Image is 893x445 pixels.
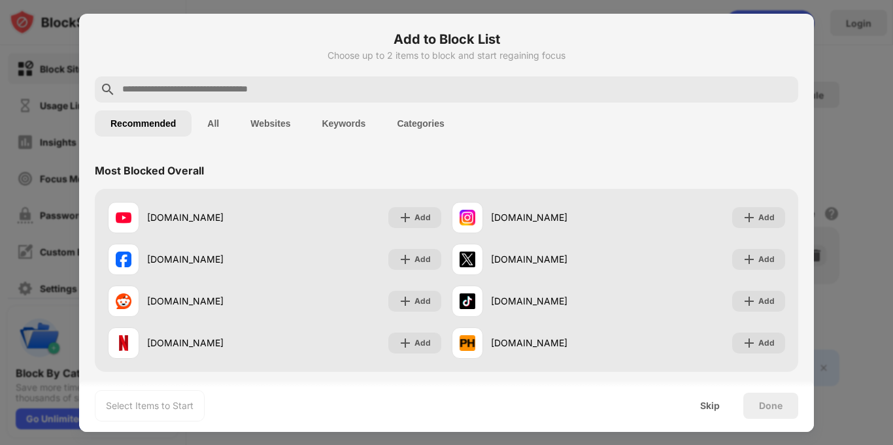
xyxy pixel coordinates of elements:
[414,211,431,224] div: Add
[758,337,775,350] div: Add
[100,82,116,97] img: search.svg
[491,294,618,308] div: [DOMAIN_NAME]
[116,252,131,267] img: favicons
[414,295,431,308] div: Add
[147,210,275,224] div: [DOMAIN_NAME]
[491,210,618,224] div: [DOMAIN_NAME]
[95,110,192,137] button: Recommended
[460,293,475,309] img: favicons
[460,252,475,267] img: favicons
[414,337,431,350] div: Add
[95,164,204,177] div: Most Blocked Overall
[106,399,194,412] div: Select Items to Start
[758,211,775,224] div: Add
[460,210,475,225] img: favicons
[414,253,431,266] div: Add
[491,252,618,266] div: [DOMAIN_NAME]
[759,401,783,411] div: Done
[95,50,798,61] div: Choose up to 2 items to block and start regaining focus
[116,210,131,225] img: favicons
[192,110,235,137] button: All
[147,336,275,350] div: [DOMAIN_NAME]
[116,335,131,351] img: favicons
[758,295,775,308] div: Add
[758,253,775,266] div: Add
[116,293,131,309] img: favicons
[147,294,275,308] div: [DOMAIN_NAME]
[95,29,798,49] h6: Add to Block List
[700,401,720,411] div: Skip
[147,252,275,266] div: [DOMAIN_NAME]
[491,336,618,350] div: [DOMAIN_NAME]
[381,110,460,137] button: Categories
[460,335,475,351] img: favicons
[235,110,306,137] button: Websites
[306,110,381,137] button: Keywords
